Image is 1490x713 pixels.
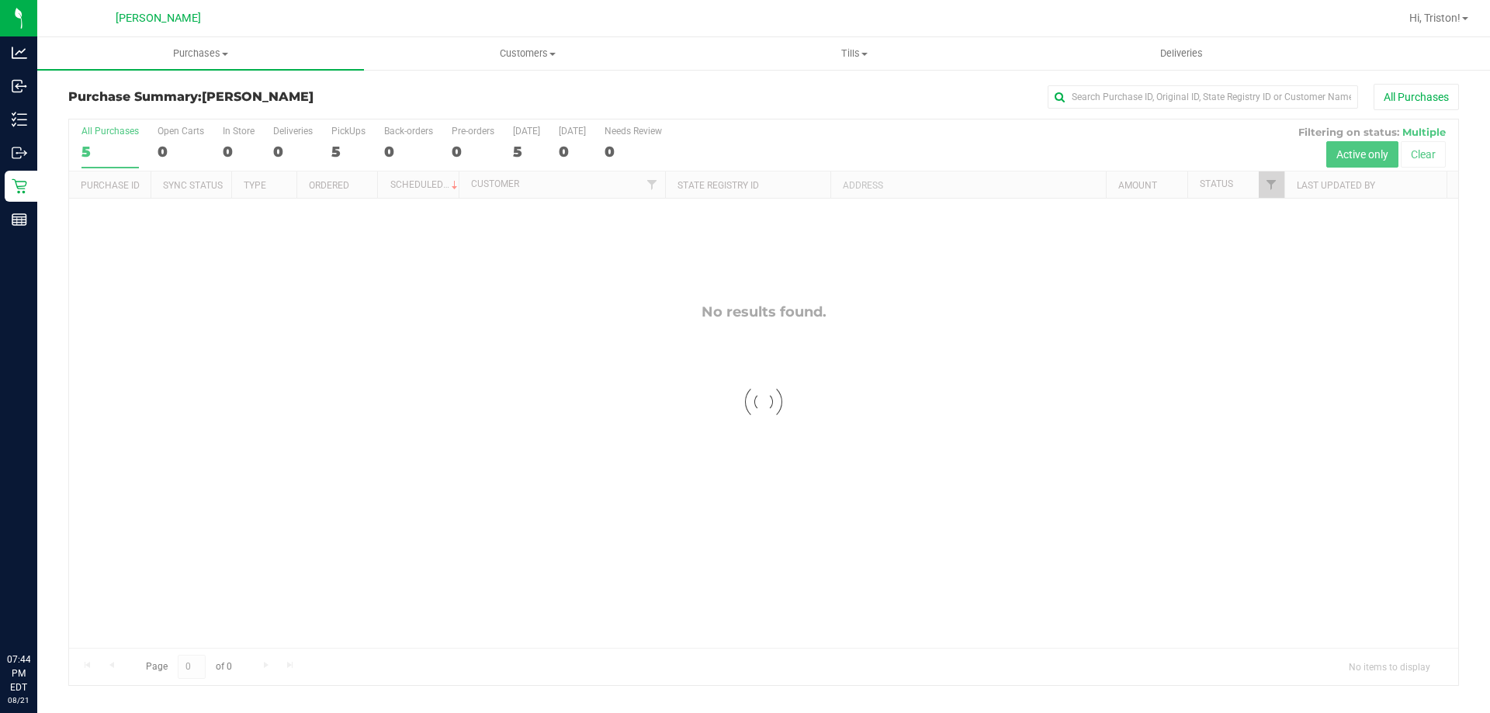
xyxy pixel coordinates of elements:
[1409,12,1461,24] span: Hi, Triston!
[365,47,690,61] span: Customers
[12,45,27,61] inline-svg: Analytics
[12,112,27,127] inline-svg: Inventory
[68,90,532,104] h3: Purchase Summary:
[1048,85,1358,109] input: Search Purchase ID, Original ID, State Registry ID or Customer Name...
[1139,47,1224,61] span: Deliveries
[202,89,314,104] span: [PERSON_NAME]
[7,652,30,694] p: 07:44 PM EDT
[1018,37,1345,70] a: Deliveries
[37,47,364,61] span: Purchases
[12,178,27,194] inline-svg: Retail
[16,589,62,635] iframe: Resource center
[116,12,201,25] span: [PERSON_NAME]
[1374,84,1459,110] button: All Purchases
[7,694,30,706] p: 08/21
[691,37,1017,70] a: Tills
[37,37,364,70] a: Purchases
[12,78,27,94] inline-svg: Inbound
[691,47,1017,61] span: Tills
[364,37,691,70] a: Customers
[12,145,27,161] inline-svg: Outbound
[12,212,27,227] inline-svg: Reports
